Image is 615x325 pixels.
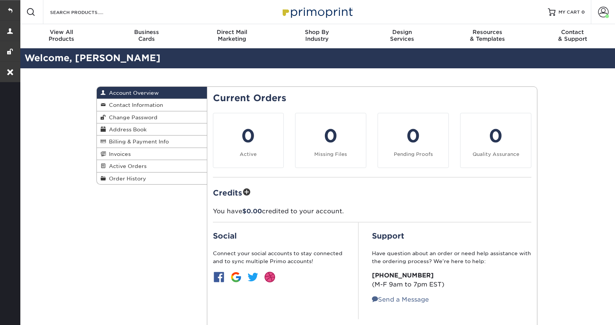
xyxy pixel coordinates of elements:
div: Services [360,29,445,42]
span: Resources [445,29,530,35]
p: Connect your social accounts to stay connected and to sync multiple Primo accounts! [213,250,345,265]
a: View AllProducts [19,24,104,48]
span: Contact Information [106,102,163,108]
p: (M-F 9am to 7pm EST) [372,271,531,289]
span: Active Orders [106,163,147,169]
a: Account Overview [97,87,207,99]
span: Direct Mail [189,29,274,35]
a: Send a Message [372,296,429,303]
span: Address Book [106,126,147,132]
a: Address Book [97,123,207,136]
span: MY CART [558,9,580,15]
a: Contact& Support [530,24,615,48]
a: 0 Missing Files [295,113,366,168]
h2: Social [213,231,345,240]
span: Order History [106,176,146,182]
a: Resources& Templates [445,24,530,48]
h2: Current Orders [213,93,532,104]
img: btn-twitter.jpg [247,271,259,283]
a: 0 Active [213,113,284,168]
h2: Welcome, [PERSON_NAME] [19,51,615,65]
div: Products [19,29,104,42]
div: Industry [274,29,360,42]
div: 0 [382,122,444,149]
div: 0 [218,122,279,149]
div: Marketing [189,29,274,42]
img: btn-google.jpg [230,271,242,283]
a: Shop ByIndustry [274,24,360,48]
a: Order History [97,173,207,184]
a: 0 Pending Proofs [378,113,449,168]
strong: [PHONE_NUMBER] [372,272,434,279]
a: Contact Information [97,99,207,111]
span: Billing & Payment Info [106,139,169,145]
div: 0 [465,122,526,149]
a: Active Orders [97,160,207,172]
div: Cards [104,29,189,42]
input: SEARCH PRODUCTS..... [49,8,123,17]
span: Change Password [106,114,158,120]
img: btn-facebook.jpg [213,271,225,283]
small: Active [240,151,257,157]
span: View All [19,29,104,35]
div: & Support [530,29,615,42]
p: You have credited to your account. [213,207,532,216]
a: BusinessCards [104,24,189,48]
a: Direct MailMarketing [189,24,274,48]
a: 0 Quality Assurance [460,113,531,168]
p: Have question about an order or need help assistance with the ordering process? We’re here to help: [372,250,531,265]
span: Account Overview [106,90,159,96]
a: Change Password [97,111,207,123]
span: Business [104,29,189,35]
div: & Templates [445,29,530,42]
a: Invoices [97,148,207,160]
img: btn-dribbble.jpg [264,271,276,283]
span: Design [360,29,445,35]
span: $0.00 [242,208,262,215]
a: Billing & Payment Info [97,136,207,148]
img: Primoprint [279,4,355,20]
span: Invoices [106,151,131,157]
span: Contact [530,29,615,35]
small: Missing Files [314,151,347,157]
small: Pending Proofs [394,151,433,157]
h2: Support [372,231,531,240]
span: 0 [581,9,585,15]
a: DesignServices [360,24,445,48]
span: Shop By [274,29,360,35]
small: Quality Assurance [473,151,519,157]
h2: Credits [213,186,532,198]
div: 0 [300,122,361,149]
